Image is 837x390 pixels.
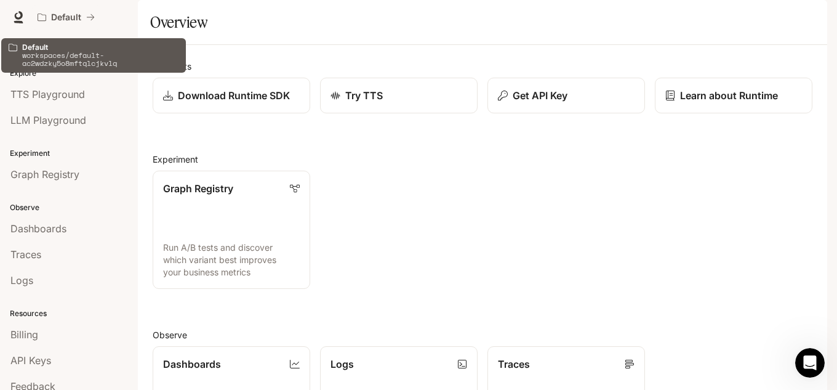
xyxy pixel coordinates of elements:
p: Run A/B tests and discover which variant best improves your business metrics [163,242,300,278]
p: Get API Key [513,88,567,103]
button: All workspaces [32,5,100,30]
p: Learn about Runtime [680,88,778,103]
a: Learn about Runtime [655,78,812,113]
p: Dashboards [163,357,221,372]
p: workspaces/default-ac2wdzky5o8mftqlcjkvlq [22,51,178,67]
p: Graph Registry [163,181,233,196]
h2: Experiment [153,153,812,166]
h2: Observe [153,328,812,341]
a: Try TTS [320,78,478,113]
p: Try TTS [345,88,383,103]
h2: Shortcuts [153,60,812,73]
button: Get API Key [487,78,645,113]
p: Default [22,43,178,51]
a: Download Runtime SDK [153,78,310,113]
p: Logs [330,357,354,372]
a: Graph RegistryRun A/B tests and discover which variant best improves your business metrics [153,171,310,289]
p: Traces [498,357,530,372]
h1: Overview [150,10,207,35]
p: Download Runtime SDK [178,88,290,103]
iframe: Intercom live chat [795,348,825,378]
p: Default [51,12,81,23]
